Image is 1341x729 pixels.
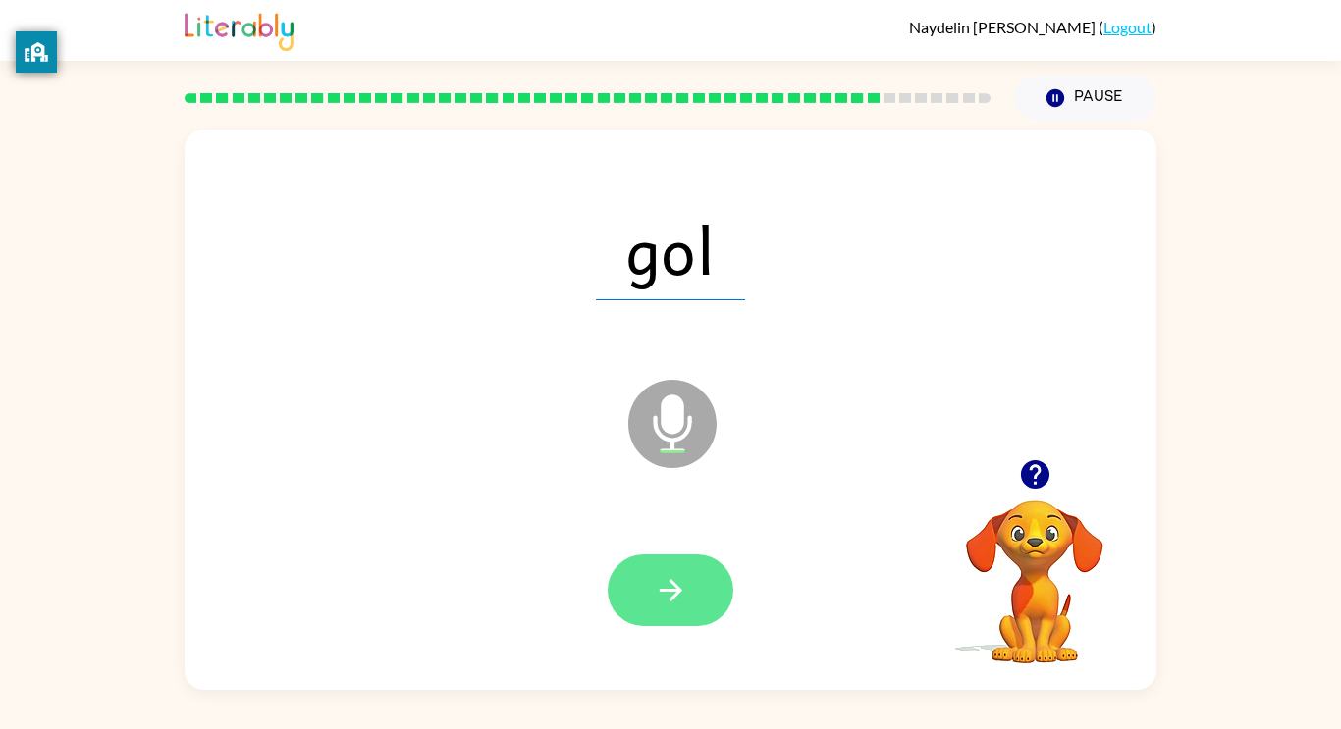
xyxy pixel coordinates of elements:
[1103,18,1152,36] a: Logout
[909,18,1156,36] div: ( )
[1014,76,1156,121] button: Pause
[16,31,57,73] button: privacy banner
[596,198,745,300] span: gol
[909,18,1099,36] span: Naydelin [PERSON_NAME]
[937,470,1133,666] video: Your browser must support playing .mp4 files to use Literably. Please try using another browser.
[185,8,294,51] img: Literably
